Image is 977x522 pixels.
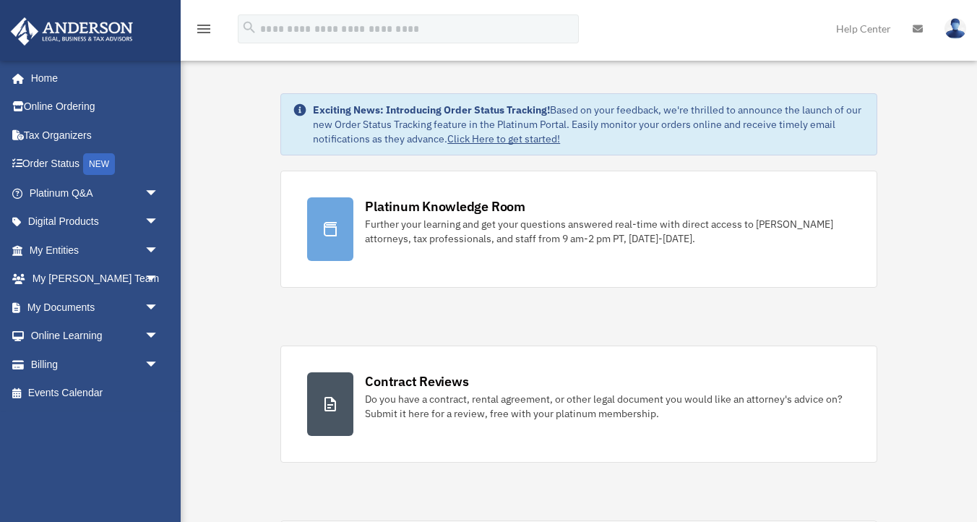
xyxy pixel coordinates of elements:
[195,20,212,38] i: menu
[10,121,181,150] a: Tax Organizers
[145,322,173,351] span: arrow_drop_down
[365,217,851,246] div: Further your learning and get your questions answered real-time with direct access to [PERSON_NAM...
[145,207,173,237] span: arrow_drop_down
[313,103,865,146] div: Based on your feedback, we're thrilled to announce the launch of our new Order Status Tracking fe...
[10,350,181,379] a: Billingarrow_drop_down
[7,17,137,46] img: Anderson Advisors Platinum Portal
[10,150,181,179] a: Order StatusNEW
[10,322,181,351] a: Online Learningarrow_drop_down
[145,265,173,294] span: arrow_drop_down
[10,236,181,265] a: My Entitiesarrow_drop_down
[145,179,173,208] span: arrow_drop_down
[145,350,173,380] span: arrow_drop_down
[10,64,173,93] a: Home
[10,207,181,236] a: Digital Productsarrow_drop_down
[10,93,181,121] a: Online Ordering
[83,153,115,175] div: NEW
[365,392,851,421] div: Do you have a contract, rental agreement, or other legal document you would like an attorney's ad...
[313,103,550,116] strong: Exciting News: Introducing Order Status Tracking!
[365,197,525,215] div: Platinum Knowledge Room
[280,171,877,288] a: Platinum Knowledge Room Further your learning and get your questions answered real-time with dire...
[10,179,181,207] a: Platinum Q&Aarrow_drop_down
[241,20,257,35] i: search
[195,25,212,38] a: menu
[944,18,966,39] img: User Pic
[365,372,468,390] div: Contract Reviews
[10,265,181,294] a: My [PERSON_NAME] Teamarrow_drop_down
[145,236,173,265] span: arrow_drop_down
[280,346,877,463] a: Contract Reviews Do you have a contract, rental agreement, or other legal document you would like...
[10,379,181,408] a: Events Calendar
[145,293,173,322] span: arrow_drop_down
[447,132,560,145] a: Click Here to get started!
[10,293,181,322] a: My Documentsarrow_drop_down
